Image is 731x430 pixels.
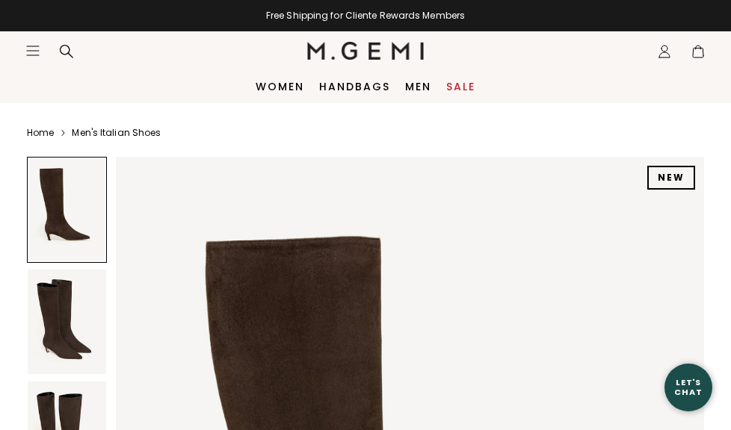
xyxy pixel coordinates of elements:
[405,81,431,93] a: Men
[446,81,475,93] a: Sale
[664,378,712,396] div: Let's Chat
[28,269,106,374] img: The Tina
[72,127,161,139] a: Men's Italian Shoes
[256,81,304,93] a: Women
[647,166,695,190] div: NEW
[27,127,54,139] a: Home
[307,42,425,60] img: M.Gemi
[25,43,40,58] button: Open site menu
[319,81,390,93] a: Handbags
